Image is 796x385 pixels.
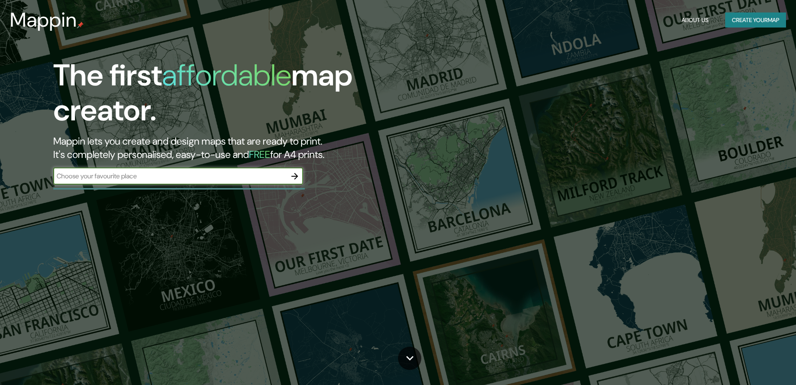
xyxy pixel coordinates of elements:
[10,8,77,32] h3: Mappin
[162,56,291,95] h1: affordable
[77,22,84,28] img: mappin-pin
[53,135,451,161] h2: Mappin lets you create and design maps that are ready to print. It's completely personalised, eas...
[53,171,286,181] input: Choose your favourite place
[53,58,451,135] h1: The first map creator.
[249,148,270,161] h5: FREE
[678,12,712,28] button: About Us
[725,12,786,28] button: Create yourmap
